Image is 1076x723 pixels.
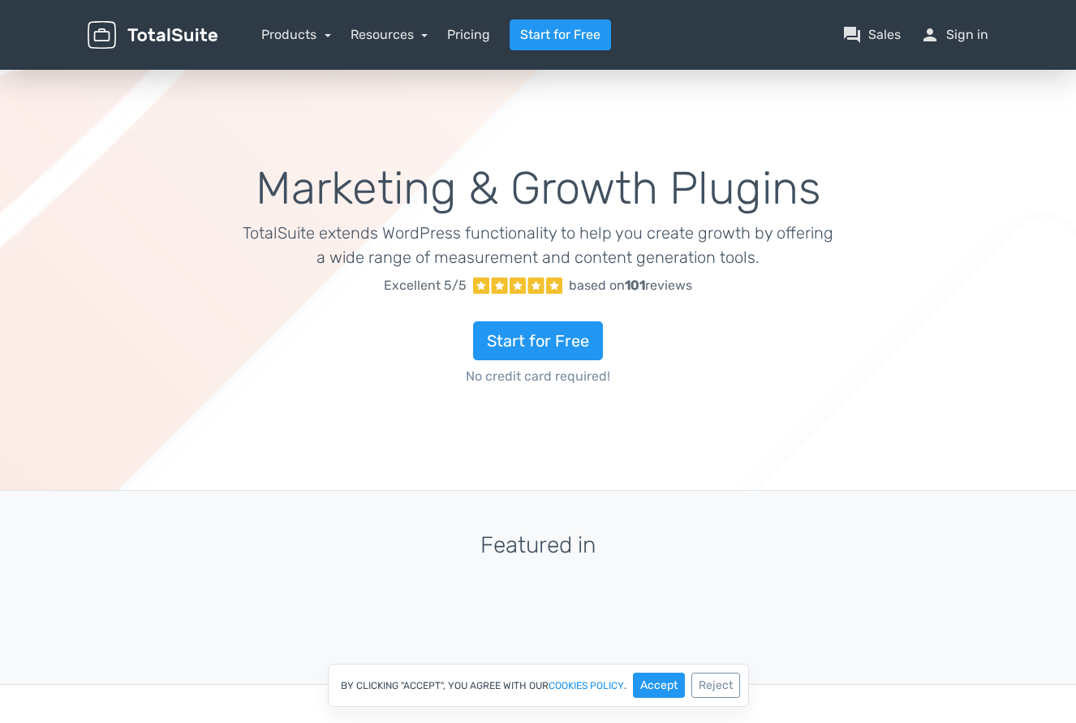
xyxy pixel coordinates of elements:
[842,25,862,45] span: question_answer
[447,25,490,45] a: Pricing
[351,27,428,42] a: Resources
[842,25,901,45] a: question_answerSales
[625,278,645,293] strong: 101
[243,221,834,269] p: TotalSuite extends WordPress functionality to help you create growth by offering a wide range of ...
[88,21,217,49] img: TotalSuite for WordPress
[328,664,749,707] div: By clicking "Accept", you agree with our .
[243,269,834,302] a: Excellent 5/5 based on101reviews
[243,367,834,386] span: No credit card required!
[384,276,467,295] span: Excellent 5/5
[691,673,740,698] button: Reject
[88,533,988,558] h3: Featured in
[920,25,940,45] span: person
[510,19,611,50] a: Start for Free
[569,276,692,295] div: based on reviews
[549,681,624,691] a: cookies policy
[633,673,685,698] button: Accept
[473,321,603,360] a: Start for Free
[920,25,988,45] a: personSign in
[261,27,331,42] a: Products
[243,164,834,214] h1: Marketing & Growth Plugins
